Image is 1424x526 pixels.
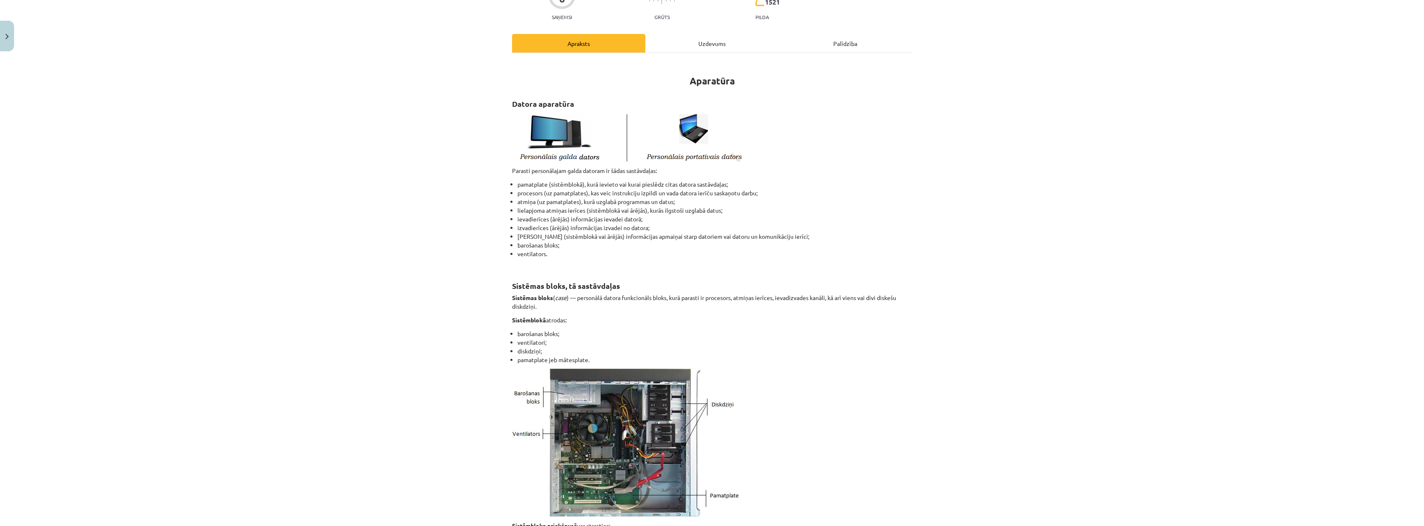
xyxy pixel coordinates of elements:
strong: Sistēmas bloks, tā sastāvdaļas [512,281,620,291]
li: atmiņa (uz pamatplates), kurā uzglabā programmas un datus; [517,197,912,206]
img: icon-close-lesson-0947bae3869378f0d4975bcd49f059093ad1ed9edebbc8119c70593378902aed.svg [5,34,9,39]
li: [PERSON_NAME] (sistēmblokā vai ārējās) informācijas apmaiņai starp datoriem vai datoru un komunik... [517,232,912,241]
strong: Aparatūra [690,75,735,87]
strong: Sistēmblokā [512,316,546,324]
li: barošanas bloks; [517,329,912,338]
li: izvadierīces (ārējās) informācijas izvadei no datora; [517,223,912,232]
div: Uzdevums [645,34,779,53]
p: Grūts [654,14,670,20]
strong: Datora aparatūra [512,99,574,108]
li: pamatplate jeb mātesplate. [517,355,912,364]
li: diskdziņi; [517,347,912,355]
em: case [555,294,567,301]
p: ( ) — personālā datora funkcionāls bloks, kurā parasti ir procesors, atmiņas ierīces, ievadizvade... [512,293,912,311]
div: Palīdzība [779,34,912,53]
div: Apraksts [512,34,645,53]
p: Parasti personālajam galda datoram ir šādas sastāvdaļas: [512,166,912,175]
p: atrodas: [512,316,912,324]
li: barošanas bloks; [517,241,912,250]
li: lielapjoma atmiņas ierīces (sistēmblokā vai ārējās), kurās ilgstoši uzglabā datus; [517,206,912,215]
p: Saņemsi [548,14,575,20]
li: ievadierīces (ārējās) informācijas ievadei datorā; [517,215,912,223]
p: pilda [755,14,769,20]
li: ventilatori; [517,338,912,347]
strong: Sistēmas bloks [512,294,553,301]
li: pamatplate (sistēmblokā), kurā ievieto vai kurai pieslēdz citas datora sastāvdaļas; [517,180,912,189]
li: ventilators. [517,250,912,267]
li: procesors (uz pamatplates), kas veic instrukciju izpildi un vada datora ierīču saskaņotu darbu; [517,189,912,197]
